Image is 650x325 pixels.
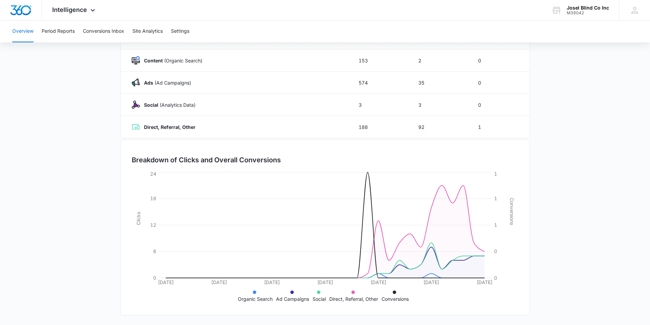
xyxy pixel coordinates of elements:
strong: Social [144,102,158,108]
tspan: [DATE] [370,279,386,285]
tspan: 0 [153,275,156,281]
p: Ad Campaigns [276,295,309,302]
td: 0 [470,49,530,72]
p: Direct, Referral, Other [329,295,378,302]
tspan: 1 [494,222,497,228]
tspan: 18 [150,195,156,201]
strong: Direct, Referral, Other [144,124,196,130]
td: 35 [410,72,470,94]
span: Intelligence [52,6,87,13]
td: 2 [410,49,470,72]
img: Social [132,101,140,109]
tspan: Clicks [135,212,141,225]
td: 92 [410,116,470,138]
tspan: [DATE] [158,279,174,285]
tspan: [DATE] [317,279,333,285]
h3: Breakdown of Clicks and Overall Conversions [132,155,281,165]
p: (Ad Campaigns) [140,79,191,86]
tspan: Conversions [509,198,515,225]
td: 3 [410,94,470,116]
td: 188 [350,116,410,138]
button: Settings [171,20,189,42]
tspan: [DATE] [211,279,227,285]
img: Content [132,56,140,64]
tspan: [DATE] [477,279,492,285]
td: 574 [350,72,410,94]
div: account id [567,11,609,15]
strong: Ads [144,80,153,86]
tspan: 24 [150,171,156,177]
tspan: 1 [494,171,497,177]
tspan: [DATE] [264,279,280,285]
p: (Organic Search) [140,57,202,64]
p: Conversions [381,295,409,302]
p: (Analytics Data) [140,101,196,108]
td: 1 [470,116,530,138]
tspan: 6 [153,248,156,254]
p: Organic Search [238,295,273,302]
img: Ads [132,78,140,87]
button: Conversions Inbox [83,20,124,42]
td: 153 [350,49,410,72]
tspan: 0 [494,275,497,281]
button: Period Reports [42,20,75,42]
td: 0 [470,72,530,94]
strong: Content [144,58,163,63]
button: Overview [12,20,33,42]
tspan: 1 [494,195,497,201]
td: 0 [470,94,530,116]
button: Site Analytics [132,20,163,42]
td: 3 [350,94,410,116]
tspan: 12 [150,222,156,228]
div: account name [567,5,609,11]
p: Social [313,295,326,302]
tspan: 0 [494,248,497,254]
tspan: [DATE] [423,279,439,285]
